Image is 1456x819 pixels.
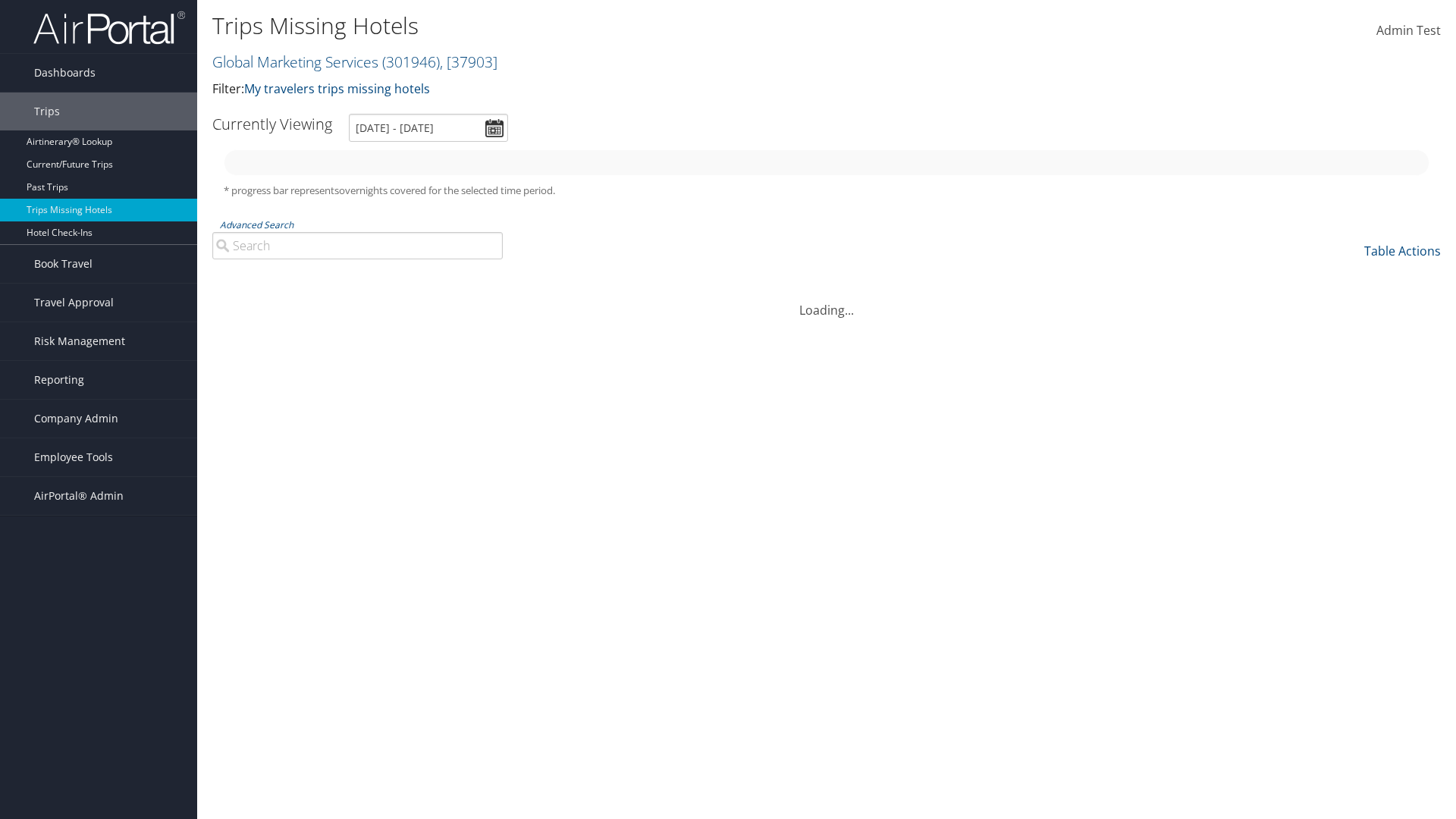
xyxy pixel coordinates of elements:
[34,361,84,399] span: Reporting
[1376,8,1441,55] a: Admin Test
[34,322,125,360] span: Risk Management
[212,232,503,259] input: Advanced Search
[212,52,497,72] a: Global Marketing Services
[34,54,96,92] span: Dashboards
[34,400,118,438] span: Company Admin
[244,80,430,97] a: My travelers trips missing hotels
[34,438,113,476] span: Employee Tools
[34,284,114,322] span: Travel Approval
[34,477,124,515] span: AirPortal® Admin
[1376,22,1441,39] span: Admin Test
[224,184,1429,198] h5: * progress bar represents overnights covered for the selected time period.
[212,283,1441,319] div: Loading...
[1364,243,1441,259] a: Table Actions
[349,114,508,142] input: [DATE] - [DATE]
[212,80,1031,99] p: Filter:
[220,218,293,231] a: Advanced Search
[33,10,185,45] img: airportal-logo.png
[212,10,1031,42] h1: Trips Missing Hotels
[212,114,332,134] h3: Currently Viewing
[34,93,60,130] span: Trips
[34,245,93,283] span: Book Travel
[440,52,497,72] span: , [ 37903 ]
[382,52,440,72] span: ( 301946 )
